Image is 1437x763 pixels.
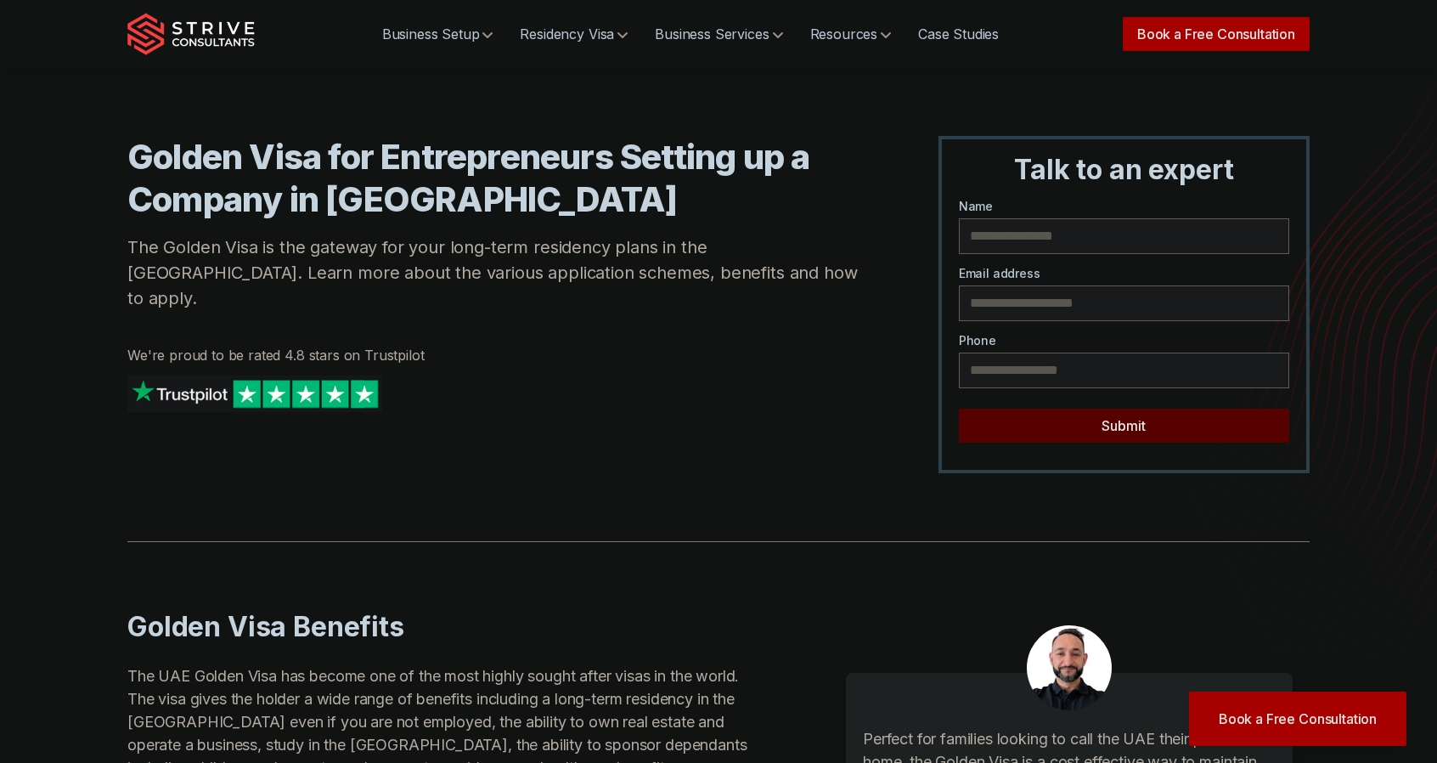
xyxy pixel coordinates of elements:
[506,17,641,51] a: Residency Visa
[959,264,1289,282] label: Email address
[959,197,1289,215] label: Name
[127,610,754,644] h2: Golden Visa Benefits
[127,376,382,412] img: Strive on Trustpilot
[949,153,1299,187] h3: Talk to an expert
[641,17,796,51] a: Business Services
[127,235,871,311] p: The Golden Visa is the gateway for your long-term residency plans in the [GEOGRAPHIC_DATA]. Learn...
[1189,692,1406,746] a: Book a Free Consultation
[904,17,1012,51] a: Case Studies
[797,17,905,51] a: Resources
[127,13,255,55] img: Strive Consultants
[369,17,507,51] a: Business Setup
[1123,17,1310,51] a: Book a Free Consultation
[1027,625,1112,710] img: aDXDSydWJ-7kSlbU_Untitleddesign-75-.png
[959,331,1289,349] label: Phone
[959,409,1289,443] button: Submit
[127,345,871,365] p: We're proud to be rated 4.8 stars on Trustpilot
[127,136,871,221] h1: Golden Visa for Entrepreneurs Setting up a Company in [GEOGRAPHIC_DATA]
